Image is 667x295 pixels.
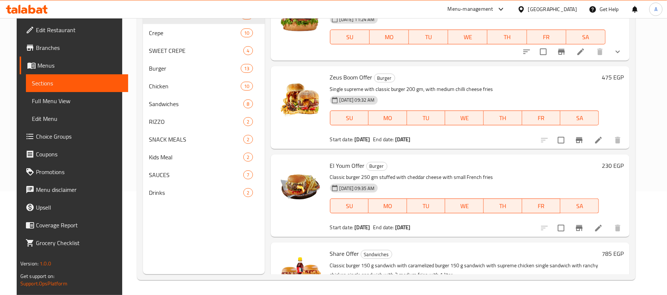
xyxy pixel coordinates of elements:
span: WE [451,32,484,43]
span: 4 [244,47,252,54]
button: WE [445,199,484,213]
div: RIZZO [149,117,243,126]
div: items [243,188,253,197]
div: SWEET CREPE4 [143,42,265,60]
div: SWEET CREPE [149,46,243,55]
button: TH [487,30,527,44]
button: TU [407,199,446,213]
span: Coverage Report [36,221,122,230]
span: Edit Restaurant [36,26,122,34]
div: Crepe10 [143,24,265,42]
a: Menu disclaimer [20,181,128,199]
img: Zeus Boom Offer [277,72,324,119]
button: SU [330,30,370,44]
span: TU [412,32,445,43]
a: Edit Restaurant [20,21,128,39]
button: TH [484,199,522,213]
h6: 785 EGP [602,248,624,259]
span: Burger [149,64,241,73]
span: TH [487,201,519,211]
button: Branch-specific-item [570,131,588,149]
div: items [241,64,253,73]
span: End date: [373,223,394,232]
div: items [243,46,253,55]
span: SAUCES [149,170,243,179]
a: Upsell [20,199,128,216]
b: [DATE] [395,223,411,232]
button: MO [368,111,407,125]
span: [DATE] 09:35 AM [337,185,378,192]
span: SNACK MEALS [149,135,243,144]
span: Menu disclaimer [36,185,122,194]
span: Start date: [330,223,354,232]
div: Chicken10 [143,77,265,95]
div: Kids Meal [149,153,243,162]
b: [DATE] [354,135,370,144]
button: TU [407,111,446,125]
span: Select to update [536,44,551,60]
h6: 475 EGP [602,72,624,82]
svg: Show Choices [613,47,622,56]
div: Menu-management [448,5,493,14]
a: Edit menu item [576,47,585,56]
span: MO [371,113,404,123]
span: SU [333,32,367,43]
span: Share Offer [330,248,359,259]
span: Sections [32,79,122,88]
p: Classic burger 250 gm stuffed with cheddar cheese with small French fries [330,173,599,182]
span: FR [525,113,558,123]
div: items [243,170,253,179]
div: RIZZO2 [143,113,265,130]
span: Chicken [149,82,241,91]
a: Coupons [20,145,128,163]
span: WE [448,201,481,211]
span: El Youm Offer [330,160,365,171]
div: items [243,99,253,108]
span: Select to update [553,132,569,148]
span: Upsell [36,203,122,212]
div: items [243,135,253,144]
button: FR [522,199,561,213]
button: Branch-specific-item [570,219,588,237]
div: Drinks [149,188,243,197]
span: Sandwiches [361,250,392,259]
span: Grocery Checklist [36,238,122,247]
button: SA [560,111,599,125]
span: TH [487,113,519,123]
p: Classic burger 150 g sandwich with caramelized burger 150 g sandwich with supreme chicken single ... [330,261,599,279]
span: Promotions [36,167,122,176]
span: Coupons [36,150,122,159]
span: Burger [367,162,387,170]
span: FR [525,201,558,211]
div: SNACK MEALS2 [143,130,265,148]
span: End date: [373,135,394,144]
span: Choice Groups [36,132,122,141]
a: Edit Menu [26,110,128,128]
span: Sandwiches [149,99,243,108]
button: FR [527,30,566,44]
button: Branch-specific-item [553,43,570,61]
div: Sandwiches8 [143,95,265,113]
button: TH [484,111,522,125]
span: SA [563,113,596,123]
button: SA [560,199,599,213]
a: Edit menu item [594,136,603,145]
span: 10 [241,30,252,37]
span: 2 [244,118,252,125]
span: 10 [241,83,252,90]
span: 7 [244,172,252,179]
b: [DATE] [354,223,370,232]
span: Get support on: [20,271,54,281]
button: show more [609,43,627,61]
span: TH [490,32,524,43]
a: Menus [20,57,128,74]
span: Full Menu View [32,96,122,105]
div: Crepe [149,28,241,37]
span: SU [333,201,366,211]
